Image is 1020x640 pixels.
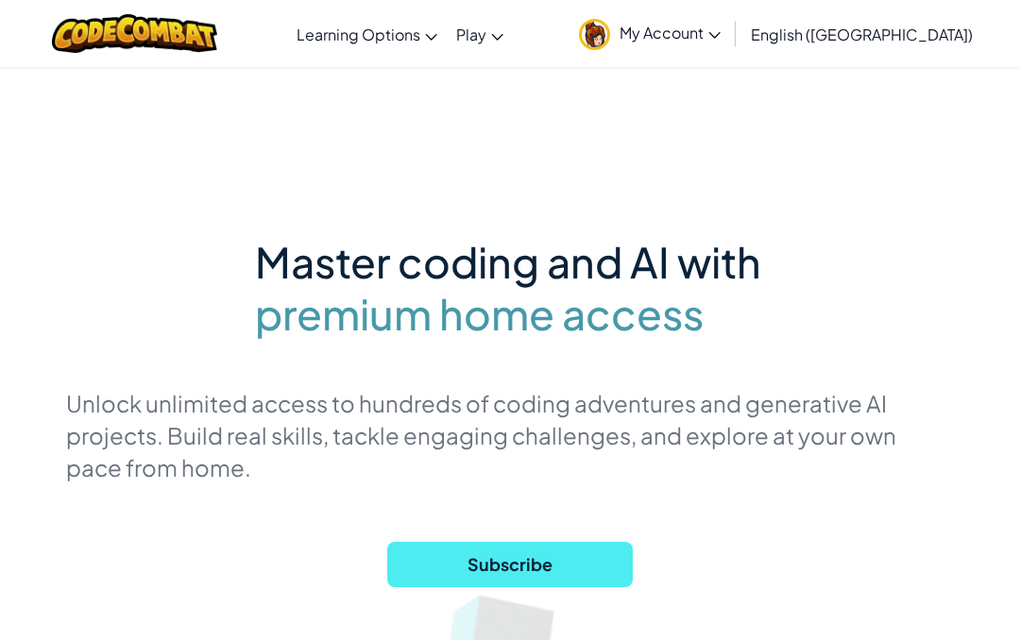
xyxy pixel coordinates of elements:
[255,288,704,340] span: premium home access
[52,14,217,53] img: CodeCombat logo
[620,23,721,42] span: My Account
[287,8,447,59] a: Learning Options
[579,19,610,50] img: avatar
[447,8,513,59] a: Play
[751,25,973,44] span: English ([GEOGRAPHIC_DATA])
[741,8,982,59] a: English ([GEOGRAPHIC_DATA])
[387,542,633,587] button: Subscribe
[456,25,486,44] span: Play
[66,387,954,483] p: Unlock unlimited access to hundreds of coding adventures and generative AI projects. Build real s...
[297,25,420,44] span: Learning Options
[569,4,730,63] a: My Account
[255,235,761,288] span: Master coding and AI with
